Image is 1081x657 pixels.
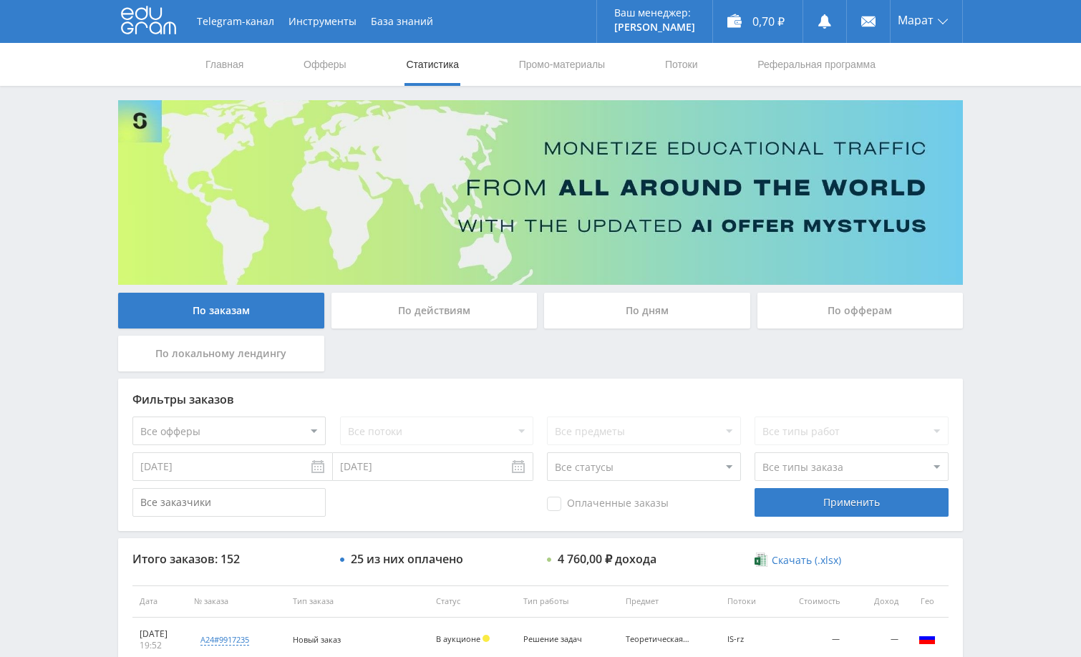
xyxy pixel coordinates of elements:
th: Гео [906,585,949,618]
span: Оплаченные заказы [547,497,669,511]
div: Итого заказов: 152 [132,553,326,565]
th: Дата [132,585,187,618]
th: Стоимость [776,585,848,618]
div: 25 из них оплачено [351,553,463,565]
a: Статистика [404,43,460,86]
a: Промо-материалы [518,43,606,86]
div: По действиям [331,293,538,328]
div: a24#9917235 [200,634,249,646]
a: Главная [204,43,245,86]
div: По офферам [757,293,964,328]
th: Тип работы [516,585,618,618]
div: По дням [544,293,750,328]
div: Решение задач [523,635,588,644]
img: Banner [118,100,963,285]
th: № заказа [187,585,285,618]
div: [DATE] [140,628,180,640]
th: Доход [847,585,906,618]
p: [PERSON_NAME] [614,21,695,33]
a: Потоки [664,43,699,86]
span: В аукционе [436,633,480,644]
th: Статус [429,585,517,618]
input: Все заказчики [132,488,326,517]
img: rus.png [918,630,936,647]
img: xlsx [755,553,767,567]
div: 4 760,00 ₽ дохода [558,553,656,565]
a: Реферальная программа [756,43,877,86]
th: Потоки [720,585,776,618]
div: Теоретическая механика [626,635,690,644]
p: Ваш менеджер: [614,7,695,19]
div: IS-rz [727,635,769,644]
th: Предмет [619,585,720,618]
span: Холд [483,635,490,642]
div: 19:52 [140,640,180,651]
div: По локальному лендингу [118,336,324,371]
span: Марат [898,14,934,26]
a: Офферы [302,43,348,86]
div: По заказам [118,293,324,328]
div: Применить [755,488,948,517]
span: Скачать (.xlsx) [772,555,841,566]
div: Фильтры заказов [132,393,949,406]
span: Новый заказ [293,634,341,645]
th: Тип заказа [286,585,429,618]
a: Скачать (.xlsx) [755,553,840,568]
